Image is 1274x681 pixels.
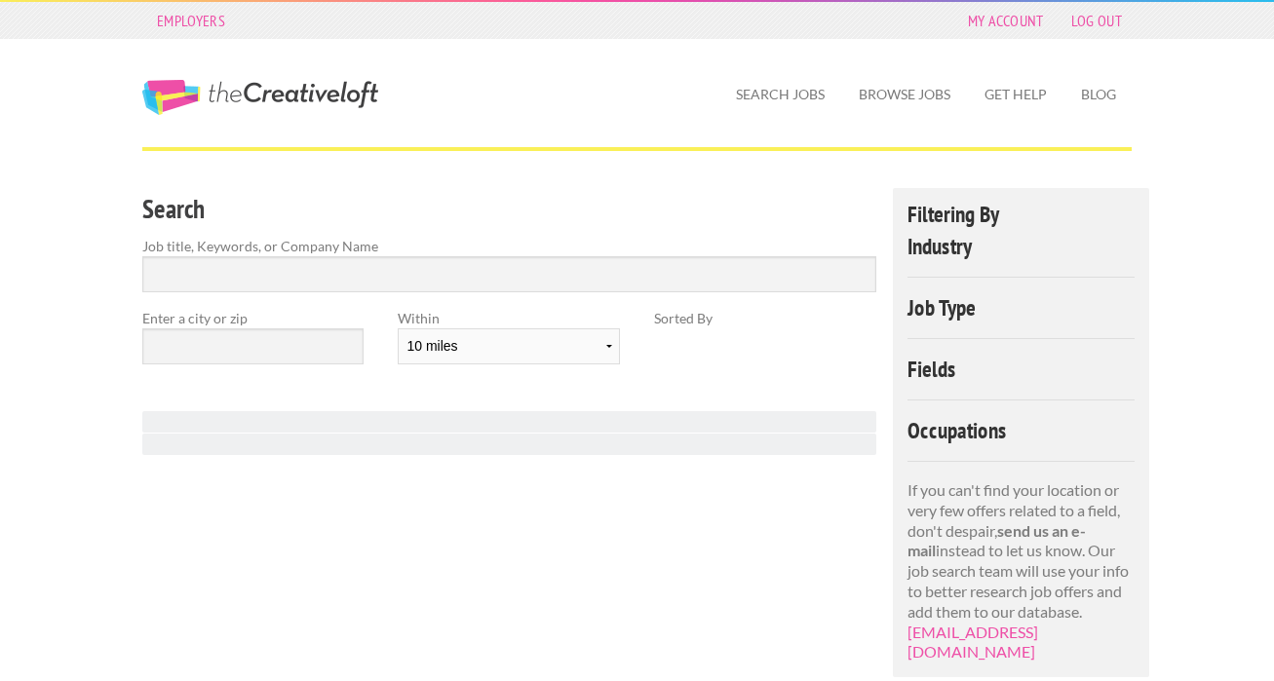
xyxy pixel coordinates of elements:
h4: Filtering By [907,203,1135,225]
a: Blog [1065,72,1132,117]
h3: Search [142,191,876,228]
a: Employers [147,7,235,34]
a: Browse Jobs [843,72,966,117]
label: Job title, Keywords, or Company Name [142,236,876,256]
h4: Occupations [907,419,1135,441]
a: Log Out [1062,7,1132,34]
strong: send us an e-mail [907,521,1086,560]
label: Enter a city or zip [142,308,364,328]
h4: Industry [907,235,1135,257]
label: Sorted By [654,308,875,328]
h4: Job Type [907,296,1135,319]
a: [EMAIL_ADDRESS][DOMAIN_NAME] [907,623,1038,662]
a: Search Jobs [720,72,840,117]
p: If you can't find your location or very few offers related to a field, don't despair, instead to ... [907,480,1135,662]
a: My Account [958,7,1054,34]
h4: Fields [907,358,1135,380]
input: Search [142,256,876,292]
a: Get Help [969,72,1062,117]
a: The Creative Loft [142,80,378,115]
label: Within [398,308,619,328]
